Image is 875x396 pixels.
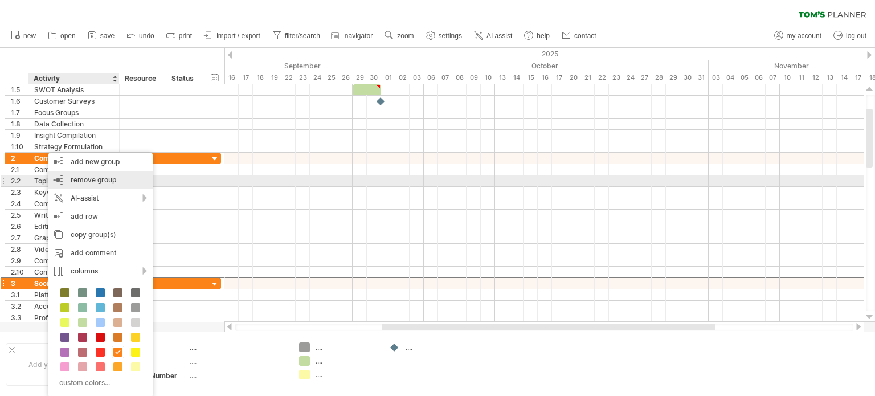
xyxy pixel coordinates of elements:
[851,72,865,84] div: Monday, 17 November 2025
[54,375,144,390] div: custom colors...
[216,32,260,40] span: import / export
[85,28,118,43] a: save
[34,187,113,198] div: Keyword Research
[125,73,160,84] div: Resource
[316,342,378,352] div: ....
[723,72,737,84] div: Tuesday, 4 November 2025
[538,72,552,84] div: Thursday, 16 October 2025
[201,28,264,43] a: import / export
[766,72,780,84] div: Friday, 7 November 2025
[11,210,28,221] div: 2.5
[34,198,113,209] div: Content Calendar Creation
[11,175,28,186] div: 2.2
[34,84,113,95] div: SWOT Analysis
[100,32,115,40] span: save
[281,72,296,84] div: Monday, 22 September 2025
[34,267,113,277] div: Content Approval
[823,72,837,84] div: Thursday, 13 November 2025
[481,72,495,84] div: Friday, 10 October 2025
[45,28,79,43] a: open
[34,312,113,323] div: Profile Optimization
[11,96,28,107] div: 1.6
[48,207,153,226] div: add row
[694,72,709,84] div: Friday, 31 October 2025
[637,72,652,84] div: Monday, 27 October 2025
[190,342,285,352] div: ....
[467,72,481,84] div: Thursday, 9 October 2025
[171,73,197,84] div: Status
[6,343,112,386] div: Add your own logo
[423,28,465,43] a: settings
[11,198,28,209] div: 2.4
[11,267,28,277] div: 2.10
[652,72,666,84] div: Tuesday, 28 October 2025
[439,32,462,40] span: settings
[381,60,709,72] div: October 2025
[285,32,320,40] span: filter/search
[11,255,28,266] div: 2.9
[680,72,694,84] div: Thursday, 30 October 2025
[559,28,600,43] a: contact
[316,356,378,366] div: ....
[846,32,866,40] span: log out
[623,72,637,84] div: Friday, 24 October 2025
[34,232,113,243] div: Graphic Design
[34,175,113,186] div: Topic Research
[771,28,825,43] a: my account
[11,221,28,232] div: 2.6
[709,72,723,84] div: Monday, 3 November 2025
[566,72,580,84] div: Monday, 20 October 2025
[48,244,153,262] div: add comment
[34,278,113,289] div: Social Media Setup
[125,357,187,366] div: Date:
[267,72,281,84] div: Friday, 19 September 2025
[71,175,116,184] span: remove group
[524,72,538,84] div: Wednesday, 15 October 2025
[23,32,36,40] span: new
[580,72,595,84] div: Tuesday, 21 October 2025
[574,32,596,40] span: contact
[124,28,158,43] a: undo
[34,289,113,300] div: Platform Selection
[34,221,113,232] div: Editing
[68,60,381,72] div: September 2025
[397,32,414,40] span: zoom
[8,28,39,43] a: new
[34,164,113,175] div: Content Strategy
[329,28,376,43] a: navigator
[406,342,468,352] div: ....
[34,255,113,266] div: Content Review
[11,244,28,255] div: 2.8
[345,32,373,40] span: navigator
[11,107,28,118] div: 1.7
[11,164,28,175] div: 2.1
[808,72,823,84] div: Wednesday, 12 November 2025
[179,32,192,40] span: print
[60,32,76,40] span: open
[395,72,410,84] div: Thursday, 2 October 2025
[34,73,113,84] div: Activity
[471,28,516,43] a: AI assist
[48,189,153,207] div: AI-assist
[34,130,113,141] div: Insight Compilation
[34,210,113,221] div: Writing
[367,72,381,84] div: Tuesday, 30 September 2025
[34,301,113,312] div: Account Creation
[224,72,239,84] div: Tuesday, 16 September 2025
[11,187,28,198] div: 2.3
[794,72,808,84] div: Tuesday, 11 November 2025
[310,72,324,84] div: Wednesday, 24 September 2025
[837,72,851,84] div: Friday, 14 November 2025
[139,32,154,40] span: undo
[11,153,28,164] div: 2
[509,72,524,84] div: Tuesday, 14 October 2025
[316,370,378,379] div: ....
[831,28,870,43] a: log out
[11,130,28,141] div: 1.9
[595,72,609,84] div: Wednesday, 22 October 2025
[11,84,28,95] div: 1.5
[495,72,509,84] div: Monday, 13 October 2025
[353,72,367,84] div: Monday, 29 September 2025
[552,72,566,84] div: Friday, 17 October 2025
[34,119,113,129] div: Data Collection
